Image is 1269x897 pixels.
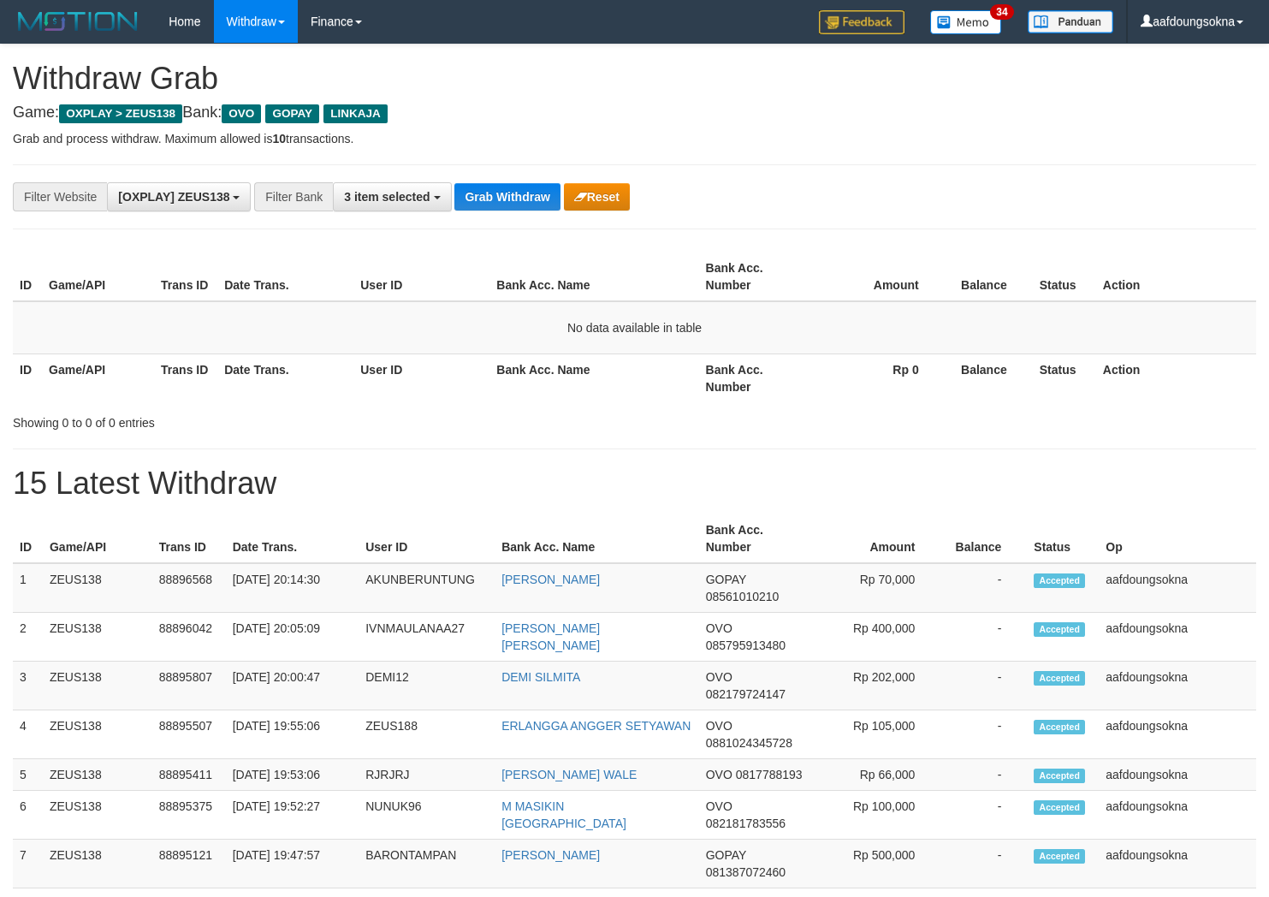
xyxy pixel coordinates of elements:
[43,563,152,613] td: ZEUS138
[945,252,1033,301] th: Balance
[154,252,217,301] th: Trans ID
[107,182,251,211] button: [OXPLAY] ZEUS138
[359,514,495,563] th: User ID
[1099,759,1256,791] td: aafdoungsokna
[501,573,600,586] a: [PERSON_NAME]
[152,563,226,613] td: 88896568
[226,759,359,791] td: [DATE] 19:53:06
[940,662,1027,710] td: -
[699,353,811,402] th: Bank Acc. Number
[353,353,489,402] th: User ID
[454,183,560,211] button: Grab Withdraw
[226,840,359,888] td: [DATE] 19:47:57
[333,182,451,211] button: 3 item selected
[736,768,803,781] span: Copy 0817788193 to clipboard
[706,590,780,603] span: Copy 08561010210 to clipboard
[13,662,43,710] td: 3
[359,759,495,791] td: RJRJRJ
[13,104,1256,122] h4: Game: Bank:
[810,759,941,791] td: Rp 66,000
[940,759,1027,791] td: -
[930,10,1002,34] img: Button%20Memo.svg
[1034,622,1085,637] span: Accepted
[226,791,359,840] td: [DATE] 19:52:27
[810,662,941,710] td: Rp 202,000
[13,791,43,840] td: 6
[1099,710,1256,759] td: aafdoungsokna
[265,104,319,123] span: GOPAY
[152,759,226,791] td: 88895411
[43,840,152,888] td: ZEUS138
[13,252,42,301] th: ID
[1099,791,1256,840] td: aafdoungsokna
[272,132,286,146] strong: 10
[226,563,359,613] td: [DATE] 20:14:30
[501,848,600,862] a: [PERSON_NAME]
[489,353,698,402] th: Bank Acc. Name
[1034,769,1085,783] span: Accepted
[1099,613,1256,662] td: aafdoungsokna
[1096,353,1256,402] th: Action
[152,710,226,759] td: 88895507
[699,252,811,301] th: Bank Acc. Number
[217,353,353,402] th: Date Trans.
[706,573,746,586] span: GOPAY
[706,639,786,652] span: Copy 085795913480 to clipboard
[254,182,333,211] div: Filter Bank
[1034,849,1085,864] span: Accepted
[501,768,637,781] a: [PERSON_NAME] WALE
[1096,252,1256,301] th: Action
[1099,514,1256,563] th: Op
[810,791,941,840] td: Rp 100,000
[501,670,580,684] a: DEMI SILMITA
[13,613,43,662] td: 2
[501,719,691,733] a: ERLANGGA ANGGER SETYAWAN
[489,252,698,301] th: Bank Acc. Name
[226,662,359,710] td: [DATE] 20:00:47
[152,840,226,888] td: 88895121
[118,190,229,204] span: [OXPLAY] ZEUS138
[42,353,154,402] th: Game/API
[810,514,941,563] th: Amount
[1027,514,1099,563] th: Status
[154,353,217,402] th: Trans ID
[1034,720,1085,734] span: Accepted
[1099,840,1256,888] td: aafdoungsokna
[152,514,226,563] th: Trans ID
[359,840,495,888] td: BARONTAMPAN
[226,613,359,662] td: [DATE] 20:05:09
[706,736,792,750] span: Copy 0881024345728 to clipboard
[13,710,43,759] td: 4
[359,613,495,662] td: IVNMAULANAA27
[42,252,154,301] th: Game/API
[13,130,1256,147] p: Grab and process withdraw. Maximum allowed is transactions.
[359,662,495,710] td: DEMI12
[810,840,941,888] td: Rp 500,000
[13,840,43,888] td: 7
[811,252,945,301] th: Amount
[940,613,1027,662] td: -
[13,62,1256,96] h1: Withdraw Grab
[13,353,42,402] th: ID
[217,252,353,301] th: Date Trans.
[13,182,107,211] div: Filter Website
[990,4,1013,20] span: 34
[819,10,904,34] img: Feedback.jpg
[1028,10,1113,33] img: panduan.png
[43,759,152,791] td: ZEUS138
[810,613,941,662] td: Rp 400,000
[359,710,495,759] td: ZEUS188
[810,710,941,759] td: Rp 105,000
[706,865,786,879] span: Copy 081387072460 to clipboard
[706,719,732,733] span: OVO
[1034,671,1085,686] span: Accepted
[706,768,732,781] span: OVO
[43,710,152,759] td: ZEUS138
[1099,563,1256,613] td: aafdoungsokna
[43,613,152,662] td: ZEUS138
[226,710,359,759] td: [DATE] 19:55:06
[43,662,152,710] td: ZEUS138
[706,621,732,635] span: OVO
[222,104,261,123] span: OVO
[323,104,388,123] span: LINKAJA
